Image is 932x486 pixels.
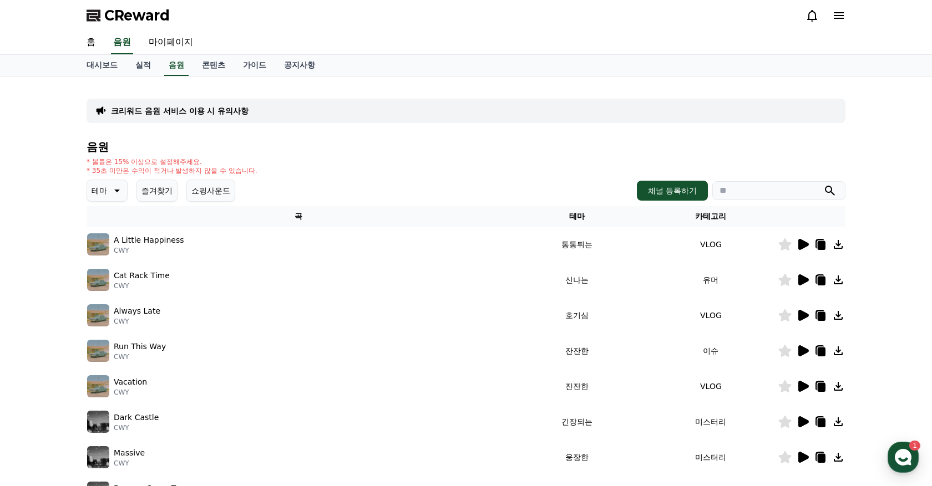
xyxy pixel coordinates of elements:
td: 긴장되는 [510,404,644,439]
td: VLOG [644,227,778,262]
img: music [87,340,109,362]
a: 가이드 [234,55,275,76]
p: A Little Happiness [114,234,184,246]
img: music [87,411,109,433]
th: 카테고리 [644,206,778,227]
a: 홈 [78,31,104,54]
a: 대시보드 [78,55,126,76]
td: 미스터리 [644,439,778,475]
p: CWY [114,317,160,326]
span: 홈 [35,368,42,377]
a: 콘텐츠 [193,55,234,76]
p: Always Late [114,305,160,317]
p: CWY [114,246,184,255]
td: 잔잔한 [510,333,644,369]
td: VLOG [644,298,778,333]
td: 신나는 [510,262,644,298]
a: 마이페이지 [140,31,202,54]
button: 쇼핑사운드 [186,180,235,202]
a: 음원 [111,31,133,54]
p: 테마 [92,183,107,198]
span: 설정 [171,368,185,377]
p: CWY [114,423,159,432]
p: CWY [114,352,166,361]
th: 곡 [87,206,510,227]
button: 테마 [87,180,128,202]
a: 음원 [164,55,189,76]
img: music [87,233,109,255]
img: music [87,446,109,468]
td: 웅장한 [510,439,644,475]
p: CWY [114,459,145,468]
span: 1 [113,351,116,360]
h4: 음원 [87,141,845,153]
a: 공지사항 [275,55,324,76]
th: 테마 [510,206,644,227]
img: music [87,269,109,291]
a: 실적 [126,55,160,76]
td: 유머 [644,262,778,298]
p: Dark Castle [114,412,159,423]
p: CWY [114,282,170,290]
a: 1대화 [73,351,143,379]
a: 크리워드 음원 서비스 이용 시 유의사항 [111,105,249,116]
a: 홈 [3,351,73,379]
img: music [87,304,109,326]
td: 잔잔한 [510,369,644,404]
p: Massive [114,447,145,459]
img: music [87,375,109,397]
td: 호기심 [510,298,644,333]
span: 대화 [102,369,115,377]
a: 설정 [143,351,213,379]
p: CWY [114,388,147,397]
p: * 35초 미만은 수익이 적거나 발생하지 않을 수 있습니다. [87,166,257,175]
a: CReward [87,7,170,24]
td: 이슈 [644,333,778,369]
p: Vacation [114,376,147,388]
p: Cat Rack Time [114,270,170,282]
button: 채널 등록하기 [637,181,708,201]
button: 즐겨찾기 [136,180,178,202]
span: CReward [104,7,170,24]
td: 미스터리 [644,404,778,439]
p: Run This Way [114,341,166,352]
td: 통통튀는 [510,227,644,262]
p: * 볼륨은 15% 이상으로 설정해주세요. [87,157,257,166]
td: VLOG [644,369,778,404]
